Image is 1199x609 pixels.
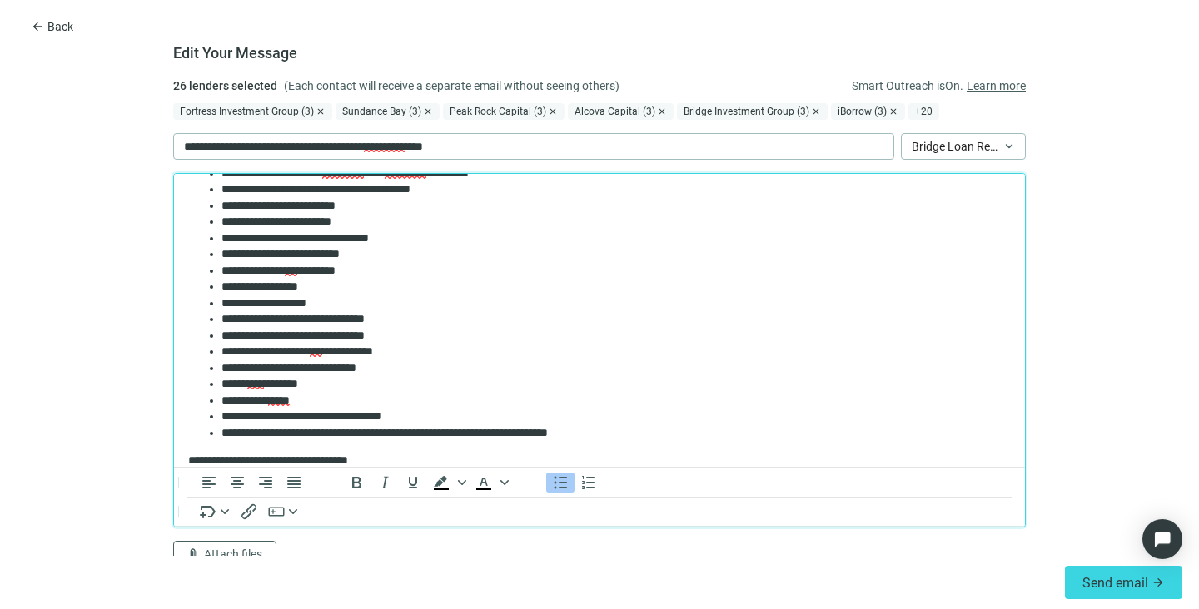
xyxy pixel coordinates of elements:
[470,473,511,493] div: Text color Black
[235,502,263,522] button: Insert/edit link
[908,103,939,120] span: + 20
[852,77,963,94] span: Smart Outreach is On .
[195,502,235,522] button: Insert merge tag
[546,473,575,493] button: Bullet list
[173,43,297,63] h1: Edit Your Message
[195,473,223,493] button: Align left
[371,473,399,493] button: Italic
[399,473,427,493] button: Underline
[47,20,73,33] span: Back
[575,473,603,493] button: Numbered list
[31,20,44,33] span: arrow_back
[251,473,280,493] button: Align right
[173,77,277,94] span: 26 lenders selected
[548,106,558,116] span: close
[280,473,308,493] button: Justify
[423,106,433,116] span: close
[443,103,565,120] div: Peak Rock Capital (3)
[912,134,1015,159] span: Bridge Loan Request
[811,106,821,116] span: close
[17,13,87,40] button: arrow_backBack
[831,103,905,120] div: iBorrow (3)
[1082,575,1148,591] span: Send email
[316,106,326,116] span: close
[568,103,674,120] div: Alcova Capital (3)
[677,103,828,120] div: Bridge Investment Group (3)
[1152,576,1165,589] span: arrow_forward
[1142,519,1182,559] div: Open Intercom Messenger
[342,473,371,493] button: Bold
[173,103,332,120] div: Fortress Investment Group (3)
[657,106,667,116] span: close
[427,473,469,493] div: Background color Black
[888,106,898,116] span: close
[284,77,619,94] span: (Each contact will receive a separate email without seeing others)
[336,103,440,120] div: Sundance Bay (3)
[174,174,1025,467] iframe: Rich Text Area
[187,547,201,561] span: attach_file
[173,541,276,567] button: attach_fileAttach files
[223,473,251,493] button: Align center
[967,77,1026,95] a: Learn more
[1065,566,1182,599] button: Send emailarrow_forward
[204,547,262,561] span: Attach files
